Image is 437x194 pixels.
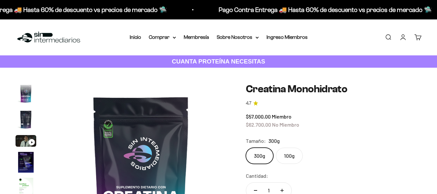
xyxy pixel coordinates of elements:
summary: Sobre Nosotros [217,33,259,41]
a: Ingreso Miembros [267,34,308,40]
summary: Comprar [149,33,176,41]
h1: Creatina Monohidrato [246,83,421,95]
a: 4.74.7 de 5.0 estrellas [246,100,421,107]
p: Pago Contra Entrega 🚚 Hasta 60% de descuento vs precios de mercado 🛸 [145,5,358,15]
button: Ir al artículo 4 [16,152,36,175]
button: Ir al artículo 1 [16,83,36,106]
legend: Tamaño: [246,137,266,145]
button: Ir al artículo 3 [16,135,36,149]
img: Creatina Monohidrato [16,83,36,104]
span: 300g [268,137,280,145]
img: Creatina Monohidrato [16,152,36,173]
img: Creatina Monohidrato [16,109,36,130]
strong: CUANTA PROTEÍNA NECESITAS [172,58,265,65]
label: Cantidad: [246,172,268,180]
span: No Miembro [272,121,299,128]
a: Membresía [184,34,209,40]
span: $57.000,00 [246,113,271,120]
a: Inicio [130,34,141,40]
button: Ir al artículo 2 [16,109,36,132]
span: $62.700,00 [246,121,271,128]
span: 4.7 [246,100,251,107]
span: Miembro [272,113,291,120]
